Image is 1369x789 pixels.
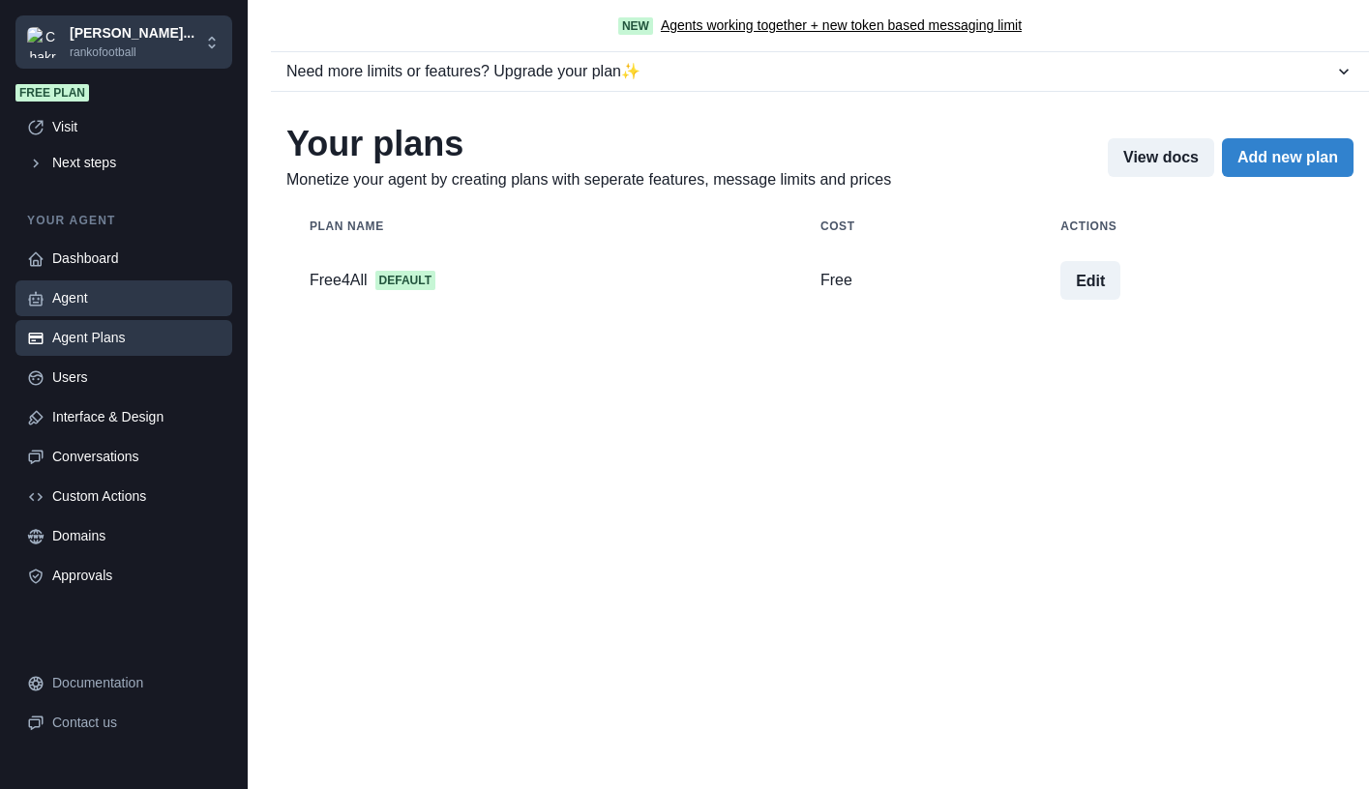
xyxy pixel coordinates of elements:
[286,207,797,246] th: plan name
[618,17,653,35] span: New
[52,407,221,427] div: Interface & Design
[52,367,221,388] div: Users
[27,27,58,58] img: Chakra UI
[52,486,221,507] div: Custom Actions
[271,52,1369,91] button: Need more limits or features? Upgrade your plan✨
[52,288,221,308] div: Agent
[375,271,435,290] span: Default
[1060,261,1120,300] button: Edit
[15,15,232,69] button: Chakra UI[PERSON_NAME]...rankofootball
[52,526,221,546] div: Domains
[310,271,368,290] p: Free4All
[52,248,221,269] div: Dashboard
[1108,138,1214,177] button: View docs
[52,117,221,137] div: Visit
[52,566,221,586] div: Approvals
[286,60,1334,83] div: Need more limits or features? Upgrade your plan ✨
[70,23,194,44] p: [PERSON_NAME]...
[286,168,891,191] p: Monetize your agent by creating plans with seperate features, message limits and prices
[15,212,232,229] p: Your agent
[661,15,1022,36] a: Agents working together + new token based messaging limit
[797,246,1037,315] td: Free
[52,673,221,693] div: Documentation
[15,84,89,102] span: Free plan
[286,123,891,164] h2: Your plans
[1222,138,1354,177] button: Add new plan
[70,44,194,61] p: rankofootball
[797,207,1037,246] th: cost
[15,665,232,701] a: Documentation
[52,447,221,467] div: Conversations
[1037,207,1354,246] th: actions
[52,153,221,173] div: Next steps
[52,713,221,733] div: Contact us
[52,328,221,348] div: Agent Plans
